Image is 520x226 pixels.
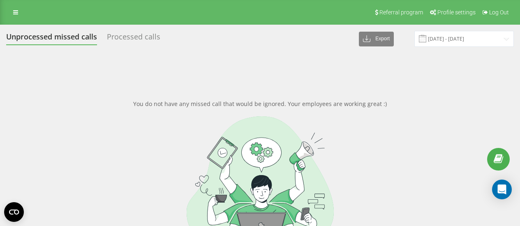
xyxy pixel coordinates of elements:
[379,9,423,16] span: Referral program
[107,32,160,45] div: Processed calls
[6,32,97,45] div: Unprocessed missed calls
[359,32,394,46] button: Export
[492,180,512,199] div: Open Intercom Messenger
[437,9,476,16] span: Profile settings
[489,9,509,16] span: Log Out
[4,202,24,222] button: Open CMP widget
